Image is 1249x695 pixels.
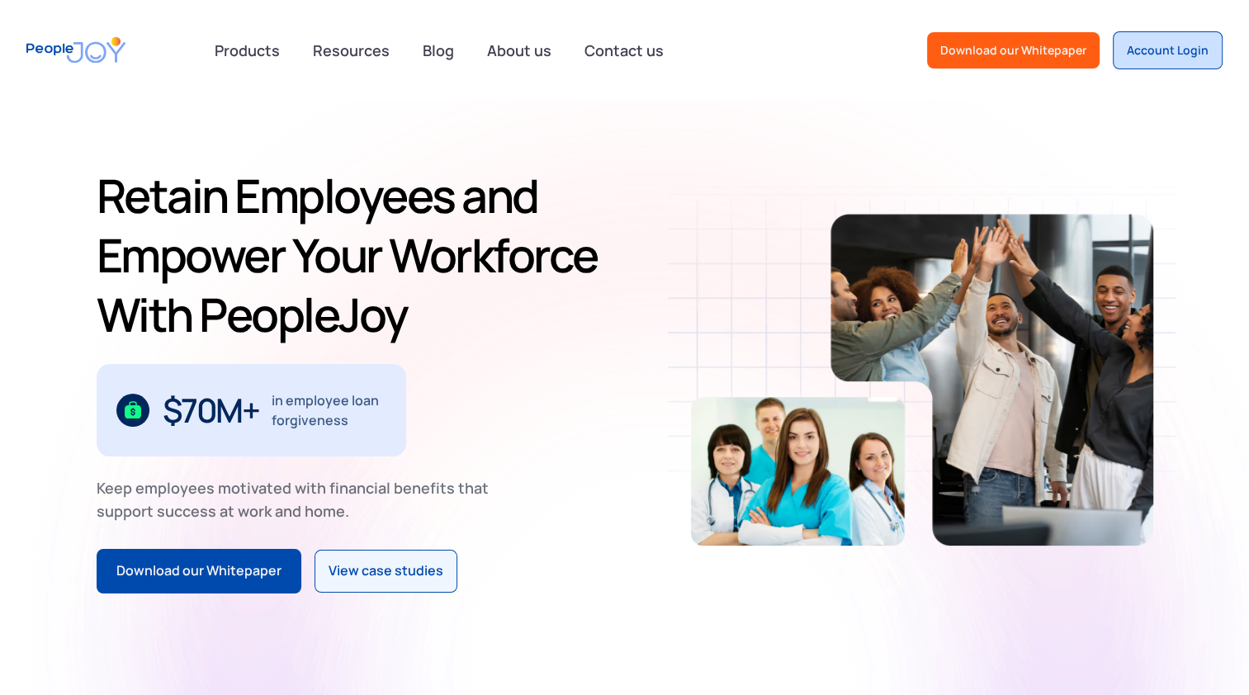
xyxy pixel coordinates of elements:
a: Blog [413,32,464,69]
div: Account Login [1127,42,1209,59]
a: About us [477,32,561,69]
div: $70M+ [163,397,259,423]
div: in employee loan forgiveness [272,390,386,430]
a: Download our Whitepaper [927,32,1100,69]
a: home [26,26,125,73]
a: Account Login [1113,31,1223,69]
div: Products [205,34,290,67]
h1: Retain Employees and Empower Your Workforce With PeopleJoy [97,166,618,344]
a: Resources [303,32,400,69]
div: Download our Whitepaper [116,560,281,582]
a: View case studies [315,550,457,593]
div: Download our Whitepaper [940,42,1086,59]
a: Contact us [575,32,674,69]
img: Retain-Employees-PeopleJoy [691,397,905,546]
div: View case studies [329,560,443,582]
div: 1 / 3 [97,364,406,456]
div: Keep employees motivated with financial benefits that support success at work and home. [97,476,503,522]
a: Download our Whitepaper [97,549,301,593]
img: Retain-Employees-PeopleJoy [830,214,1153,546]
